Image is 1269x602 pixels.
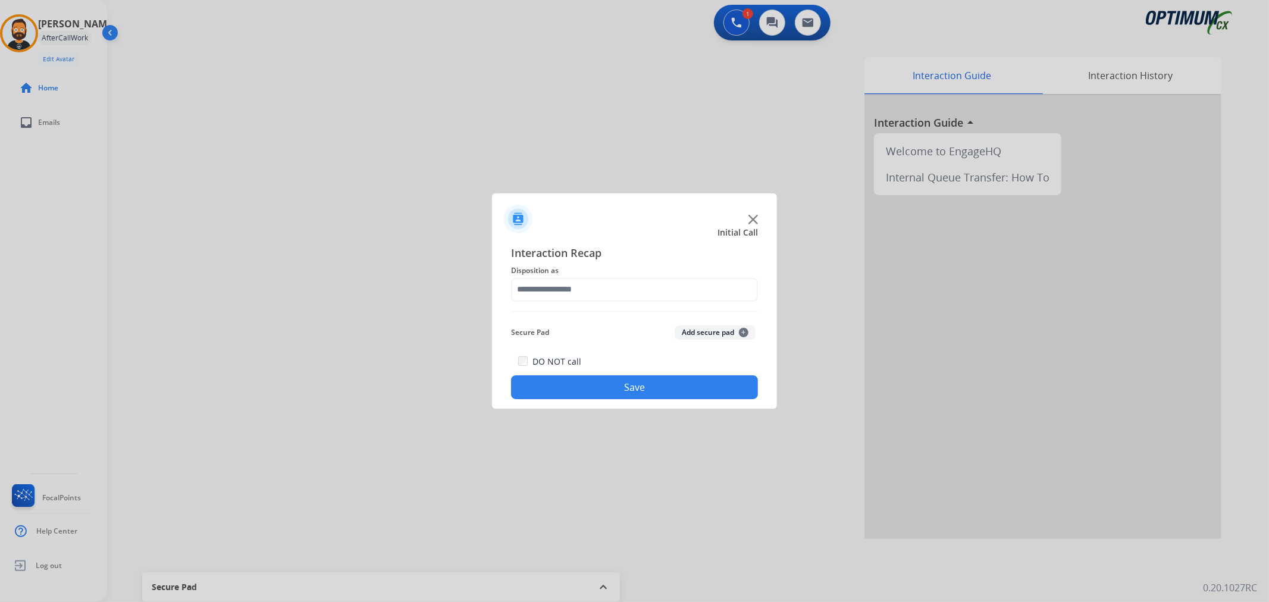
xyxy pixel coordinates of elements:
[717,227,758,239] span: Initial Call
[532,356,581,368] label: DO NOT call
[511,325,549,340] span: Secure Pad
[511,244,758,264] span: Interaction Recap
[739,328,748,337] span: +
[675,325,756,340] button: Add secure pad+
[504,205,532,233] img: contactIcon
[1203,581,1257,595] p: 0.20.1027RC
[511,375,758,399] button: Save
[511,311,758,312] img: contact-recap-line.svg
[511,264,758,278] span: Disposition as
